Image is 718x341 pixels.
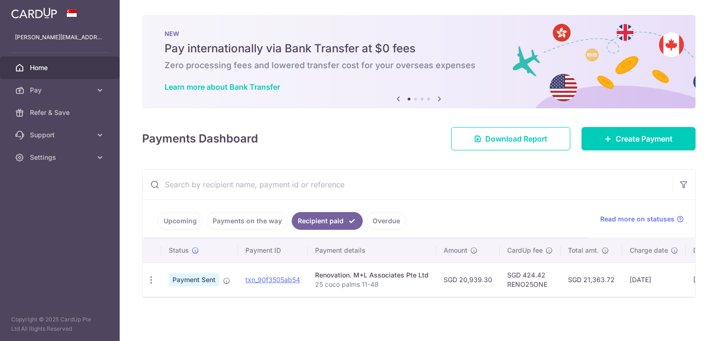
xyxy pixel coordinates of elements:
[169,273,219,286] span: Payment Sent
[436,263,500,297] td: SGD 20,939.30
[165,30,673,37] p: NEW
[308,238,436,263] th: Payment details
[582,127,696,150] a: Create Payment
[315,270,429,280] div: Renovation. M+L Associates Pte Ltd
[500,263,560,297] td: SGD 424.42 RENO25ONE
[560,263,622,297] td: SGD 21,363.72
[485,133,547,144] span: Download Report
[238,238,308,263] th: Payment ID
[568,246,599,255] span: Total amt.
[15,33,105,42] p: [PERSON_NAME][EMAIL_ADDRESS][DOMAIN_NAME]
[142,130,258,147] h4: Payments Dashboard
[158,212,203,230] a: Upcoming
[30,108,92,117] span: Refer & Save
[600,214,684,224] a: Read more on statuses
[245,276,300,284] a: txn_90f3505ab54
[622,263,686,297] td: [DATE]
[165,41,673,56] h5: Pay internationally via Bank Transfer at $0 fees
[292,212,363,230] a: Recipient paid
[444,246,467,255] span: Amount
[366,212,406,230] a: Overdue
[143,170,673,199] input: Search by recipient name, payment id or reference
[30,85,92,95] span: Pay
[451,127,570,150] a: Download Report
[507,246,543,255] span: CardUp fee
[165,82,280,92] a: Learn more about Bank Transfer
[30,63,92,72] span: Home
[11,7,57,19] img: CardUp
[169,246,189,255] span: Status
[616,133,673,144] span: Create Payment
[207,212,288,230] a: Payments on the way
[630,246,668,255] span: Charge date
[30,130,92,140] span: Support
[30,153,92,162] span: Settings
[600,214,675,224] span: Read more on statuses
[165,60,673,71] h6: Zero processing fees and lowered transfer cost for your overseas expenses
[142,15,696,108] img: Bank transfer banner
[315,280,429,289] p: 25 coco palms 11-48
